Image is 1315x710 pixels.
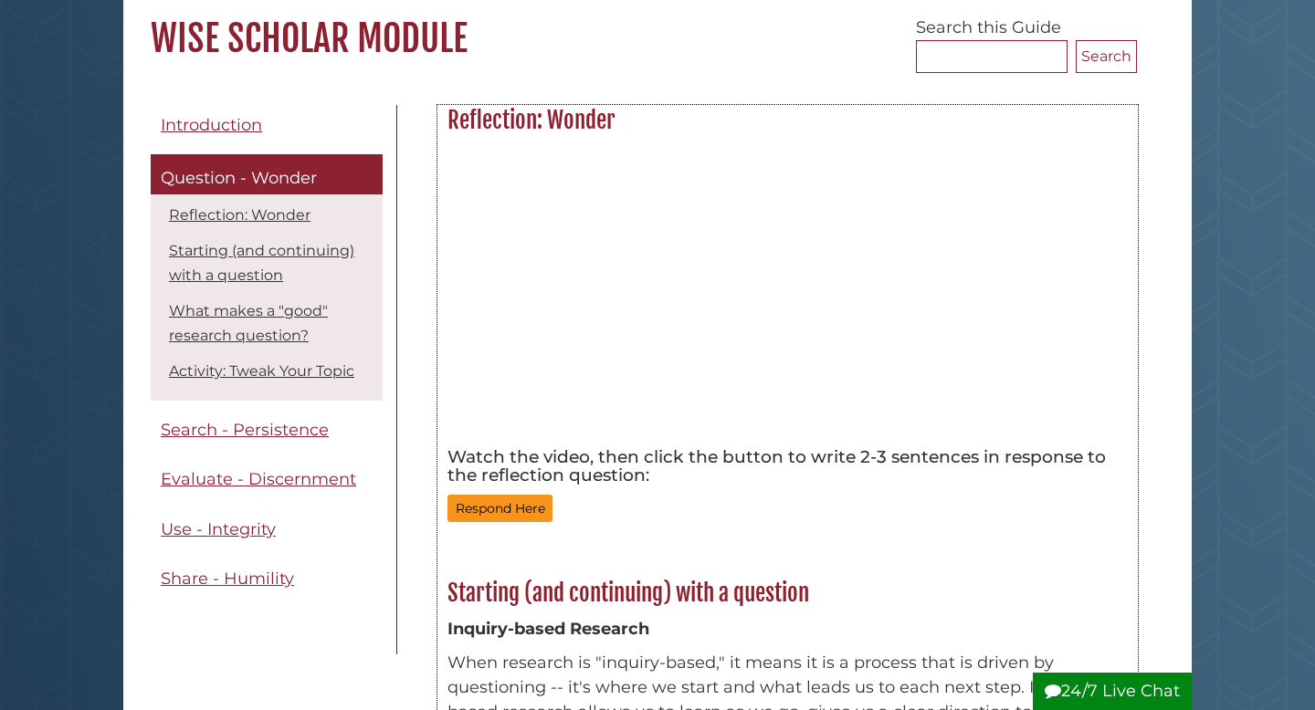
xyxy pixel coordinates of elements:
span: Question - Wonder [161,168,317,188]
a: Starting (and continuing) with a question [169,242,354,284]
h2: Reflection: Wonder [438,106,1137,135]
a: Search - Persistence [151,410,383,451]
button: Search [1076,40,1137,73]
button: 24/7 Live Chat [1033,673,1192,710]
a: Evaluate - Discernment [151,459,383,500]
span: Introduction [161,115,262,135]
a: Use - Integrity [151,509,383,550]
div: Guide Pages [151,105,383,609]
span: Use - Integrity [161,519,276,539]
a: Question - Wonder [151,154,383,194]
h2: Starting (and continuing) with a question [438,579,1137,608]
iframe: To enrich screen reader interactions, please activate Accessibility in Grammarly extension settings [447,144,959,432]
a: Reflection: Wonder [169,206,310,224]
strong: Inquiry-based Research [447,619,649,639]
span: Search - Persistence [161,420,329,440]
a: Introduction [151,105,383,146]
h5: Watch the video, then click the button to write 2-3 sentences in response to the reflection quest... [447,448,1128,486]
a: What makes a "good" research question? [169,302,328,344]
span: Evaluate - Discernment [161,469,356,489]
a: Share - Humility [151,559,383,600]
a: Activity: Tweak Your Topic [169,362,354,380]
span: Share - Humility [161,569,294,589]
button: Respond Here [447,495,552,523]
